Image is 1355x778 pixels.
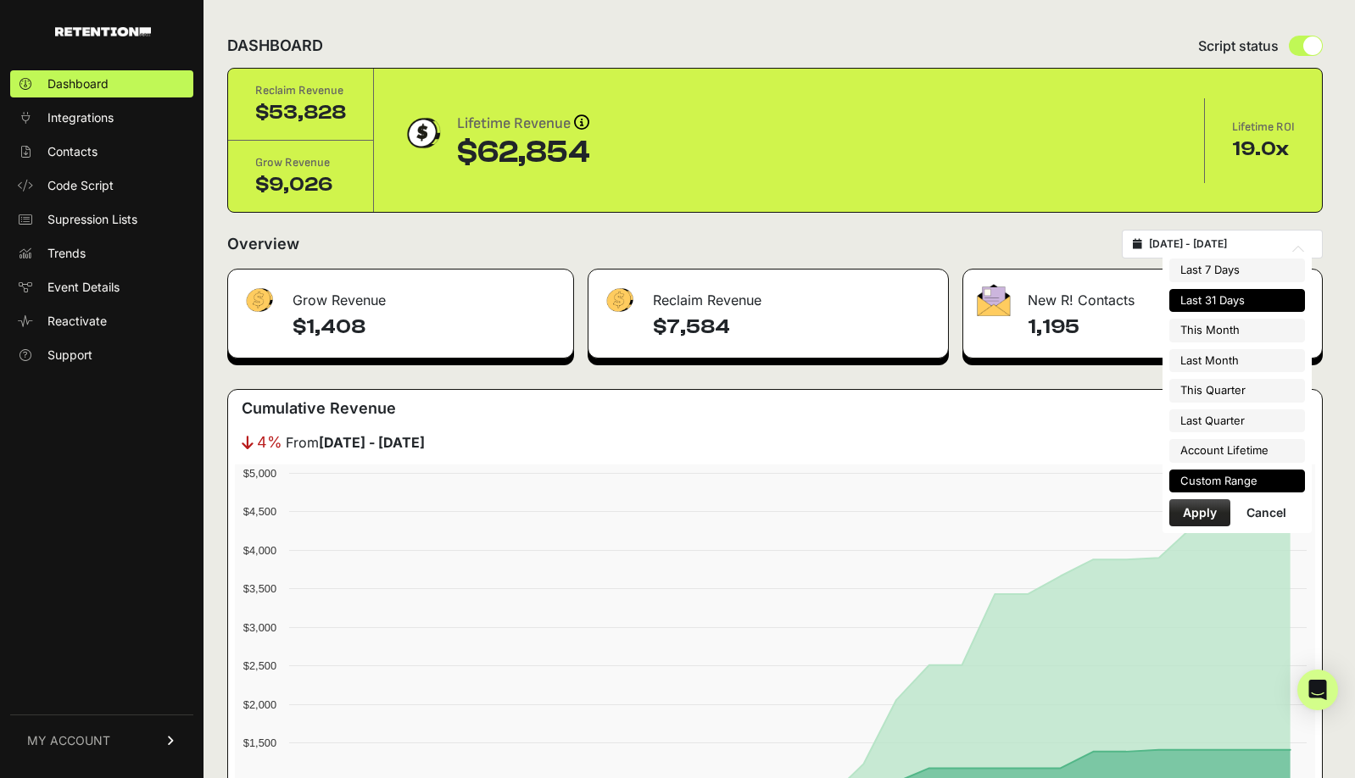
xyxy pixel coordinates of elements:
[602,284,636,317] img: fa-dollar-13500eef13a19c4ab2b9ed9ad552e47b0d9fc28b02b83b90ba0e00f96d6372e9.png
[457,136,590,169] div: $62,854
[227,34,323,58] h2: DASHBOARD
[47,75,109,92] span: Dashboard
[10,104,193,131] a: Integrations
[1169,470,1305,493] li: Custom Range
[243,621,276,634] text: $3,000
[243,467,276,480] text: $5,000
[243,582,276,595] text: $3,500
[10,138,193,165] a: Contacts
[1169,499,1230,526] button: Apply
[963,270,1322,320] div: New R! Contacts
[293,314,560,341] h4: $1,408
[1232,119,1295,136] div: Lifetime ROI
[10,308,193,335] a: Reactivate
[47,143,98,160] span: Contacts
[1169,319,1305,342] li: This Month
[257,431,282,454] span: 4%
[243,544,276,557] text: $4,000
[255,154,346,171] div: Grow Revenue
[243,659,276,672] text: $2,500
[10,714,193,766] a: MY ACCOUNT
[27,732,110,749] span: MY ACCOUNT
[242,284,276,317] img: fa-dollar-13500eef13a19c4ab2b9ed9ad552e47b0d9fc28b02b83b90ba0e00f96d6372e9.png
[1169,379,1305,403] li: This Quarter
[286,432,425,453] span: From
[10,240,193,267] a: Trends
[243,698,276,711] text: $2,000
[1233,499,1300,526] button: Cancel
[10,342,193,369] a: Support
[1169,439,1305,463] li: Account Lifetime
[243,736,276,749] text: $1,500
[47,313,107,330] span: Reactivate
[227,232,299,256] h2: Overview
[653,314,935,341] h4: $7,584
[1169,349,1305,373] li: Last Month
[1028,314,1308,341] h4: 1,195
[47,177,114,194] span: Code Script
[319,434,425,451] strong: [DATE] - [DATE]
[47,347,92,364] span: Support
[55,27,151,36] img: Retention.com
[47,211,137,228] span: Supression Lists
[1169,258,1305,282] li: Last 7 Days
[10,172,193,199] a: Code Script
[243,505,276,518] text: $4,500
[10,70,193,97] a: Dashboard
[47,109,114,126] span: Integrations
[977,284,1011,316] img: fa-envelope-19ae18322b30453b285274b1b8af3d052b27d846a4fbe8435d1a52b978f639a2.png
[255,171,346,198] div: $9,026
[401,112,443,154] img: dollar-coin-05c43ed7efb7bc0c12610022525b4bbbb207c7efeef5aecc26f025e68dcafac9.png
[242,397,396,420] h3: Cumulative Revenue
[1232,136,1295,163] div: 19.0x
[1169,289,1305,313] li: Last 31 Days
[10,206,193,233] a: Supression Lists
[588,270,949,320] div: Reclaim Revenue
[1198,36,1279,56] span: Script status
[255,82,346,99] div: Reclaim Revenue
[255,99,346,126] div: $53,828
[228,270,573,320] div: Grow Revenue
[47,245,86,262] span: Trends
[10,274,193,301] a: Event Details
[457,112,590,136] div: Lifetime Revenue
[47,279,120,296] span: Event Details
[1169,409,1305,433] li: Last Quarter
[1297,670,1338,710] div: Open Intercom Messenger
